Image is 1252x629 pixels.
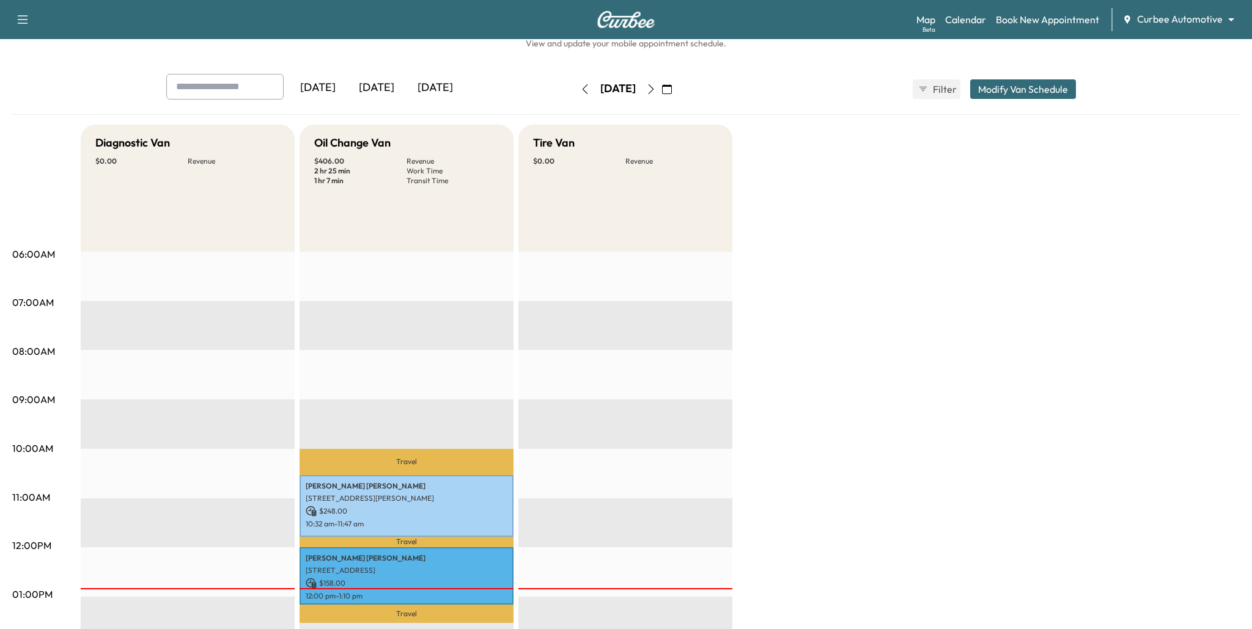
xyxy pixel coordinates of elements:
[12,441,53,456] p: 10:00AM
[314,134,391,151] h5: Oil Change Van
[996,12,1099,27] a: Book New Appointment
[12,392,55,407] p: 09:00AM
[533,156,625,166] p: $ 0.00
[12,247,55,261] p: 06:00AM
[300,537,514,547] p: Travel
[12,295,54,310] p: 07:00AM
[300,605,514,623] p: Travel
[289,74,347,102] div: [DATE]
[300,449,514,475] p: Travel
[916,12,935,27] a: MapBeta
[306,481,507,491] p: [PERSON_NAME] [PERSON_NAME]
[922,25,935,34] div: Beta
[95,156,188,166] p: $ 0.00
[12,344,55,358] p: 08:00AM
[597,11,655,28] img: Curbee Logo
[945,12,986,27] a: Calendar
[407,156,499,166] p: Revenue
[913,79,960,99] button: Filter
[306,553,507,563] p: [PERSON_NAME] [PERSON_NAME]
[306,591,507,601] p: 12:00 pm - 1:10 pm
[600,81,636,96] div: [DATE]
[306,565,507,575] p: [STREET_ADDRESS]
[970,79,1076,99] button: Modify Van Schedule
[933,82,955,96] span: Filter
[407,176,499,186] p: Transit Time
[188,156,280,166] p: Revenue
[314,176,407,186] p: 1 hr 7 min
[12,37,1240,49] h6: View and update your mobile appointment schedule.
[12,490,50,504] p: 11:00AM
[306,578,507,589] p: $ 158.00
[12,587,53,602] p: 01:00PM
[314,166,407,176] p: 2 hr 25 min
[406,74,465,102] div: [DATE]
[1137,12,1223,26] span: Curbee Automotive
[306,506,507,517] p: $ 248.00
[314,156,407,166] p: $ 406.00
[533,134,575,151] h5: Tire Van
[95,134,170,151] h5: Diagnostic Van
[12,538,51,553] p: 12:00PM
[407,166,499,176] p: Work Time
[347,74,406,102] div: [DATE]
[306,519,507,529] p: 10:32 am - 11:47 am
[625,156,718,166] p: Revenue
[306,493,507,503] p: [STREET_ADDRESS][PERSON_NAME]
